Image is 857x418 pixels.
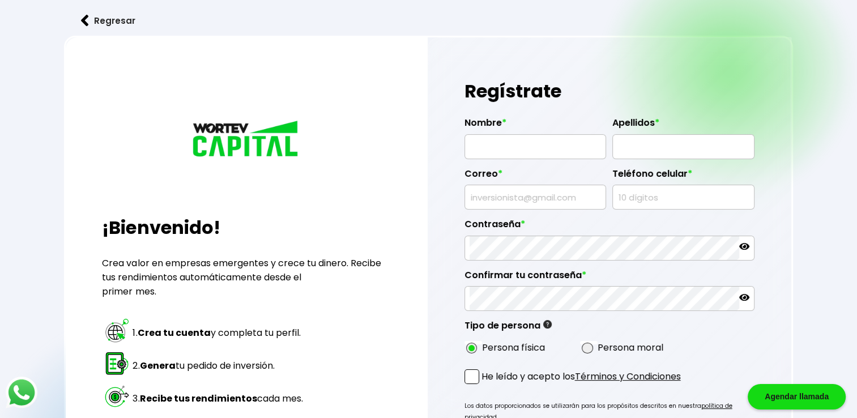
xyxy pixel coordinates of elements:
a: flecha izquierdaRegresar [64,6,792,36]
label: Tipo de persona [464,320,552,337]
label: Correo [464,168,607,185]
p: He leído y acepto los [481,369,681,383]
input: 10 dígitos [617,185,749,209]
input: inversionista@gmail.com [470,185,602,209]
label: Confirmar tu contraseña [464,270,754,287]
label: Contraseña [464,219,754,236]
img: paso 2 [104,350,130,377]
strong: Recibe tus rendimientos [139,392,257,405]
a: Términos y Condiciones [575,370,681,383]
h1: Regístrate [464,74,754,108]
img: flecha izquierda [81,15,89,27]
p: Crea valor en empresas emergentes y crece tu dinero. Recibe tus rendimientos automáticamente desd... [102,256,391,298]
div: Agendar llamada [748,384,846,410]
label: Apellidos [612,117,754,134]
td: 2. tu pedido de inversión. [132,349,303,381]
td: 1. y completa tu perfil. [132,317,303,348]
img: paso 1 [104,317,130,344]
img: logo_wortev_capital [190,119,303,161]
img: logos_whatsapp-icon.242b2217.svg [6,377,37,408]
strong: Crea tu cuenta [137,326,210,339]
img: paso 3 [104,383,130,410]
button: Regresar [64,6,152,36]
td: 3. cada mes. [132,382,303,414]
label: Persona moral [598,340,663,355]
label: Persona física [482,340,545,355]
label: Nombre [464,117,607,134]
h2: ¡Bienvenido! [102,214,391,241]
label: Teléfono celular [612,168,754,185]
strong: Genera [139,359,175,372]
img: gfR76cHglkPwleuBLjWdxeZVvX9Wp6JBDmjRYY8JYDQn16A2ICN00zLTgIroGa6qie5tIuWH7V3AapTKqzv+oMZsGfMUqL5JM... [543,320,552,329]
